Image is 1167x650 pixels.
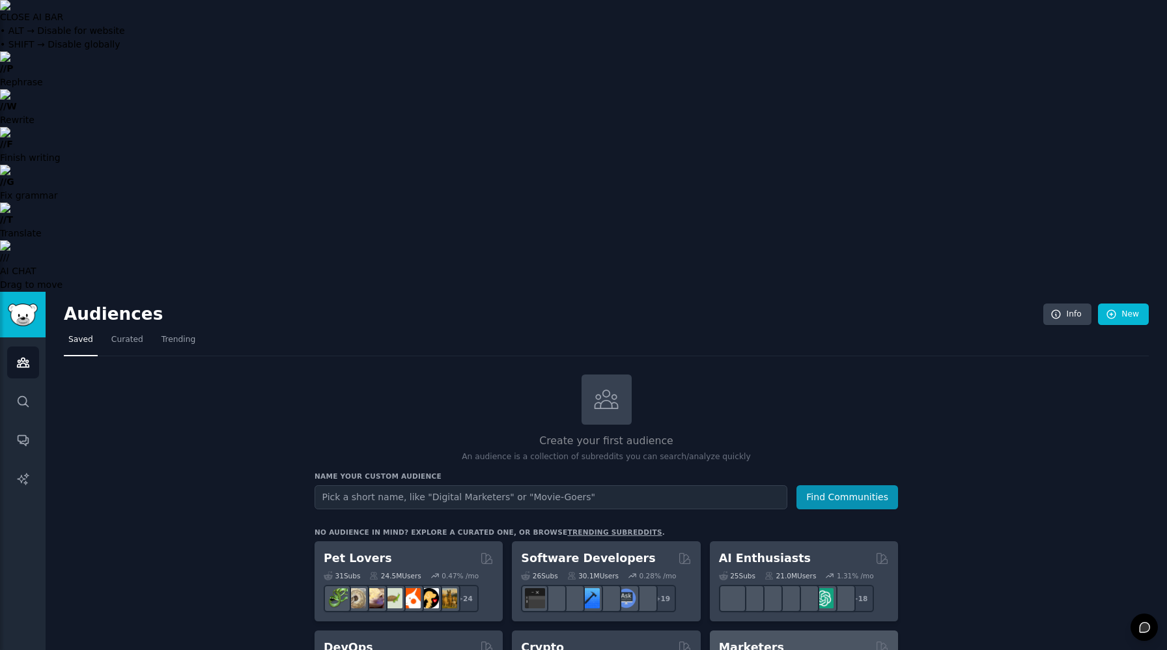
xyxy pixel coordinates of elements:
span: Trending [162,334,195,346]
a: Trending [157,330,200,356]
img: PetAdvice [419,588,439,608]
img: turtle [382,588,402,608]
p: An audience is a collection of subreddits you can search/analyze quickly [315,451,898,463]
div: + 24 [451,585,479,612]
div: + 18 [847,585,874,612]
a: Saved [64,330,98,356]
img: software [525,588,545,608]
img: ballpython [346,588,366,608]
div: 31 Sub s [324,571,360,580]
div: 24.5M Users [369,571,421,580]
div: 25 Sub s [719,571,755,580]
a: Curated [107,330,148,356]
div: 26 Sub s [521,571,557,580]
span: Curated [111,334,143,346]
span: Saved [68,334,93,346]
h2: Audiences [64,304,1043,325]
h2: AI Enthusiasts [719,550,811,567]
div: 0.47 % /mo [442,571,479,580]
img: elixir [634,588,654,608]
input: Pick a short name, like "Digital Marketers" or "Movie-Goers" [315,485,787,509]
img: herpetology [328,588,348,608]
div: 21.0M Users [765,571,816,580]
h2: Create your first audience [315,433,898,449]
img: iOSProgramming [580,588,600,608]
img: csharp [543,588,563,608]
img: DeepSeek [740,588,761,608]
img: AskComputerScience [616,588,636,608]
a: Info [1043,304,1091,326]
h2: Software Developers [521,550,655,567]
img: dogbreed [437,588,457,608]
img: leopardgeckos [364,588,384,608]
div: 1.31 % /mo [837,571,874,580]
div: 30.1M Users [567,571,619,580]
img: ArtificalIntelligence [832,588,852,608]
img: chatgpt_prompts_ [813,588,834,608]
img: reactnative [598,588,618,608]
img: learnjavascript [561,588,582,608]
button: Find Communities [796,485,898,509]
img: GoogleGeminiAI [722,588,742,608]
img: cockatiel [401,588,421,608]
h2: Pet Lovers [324,550,392,567]
img: AItoolsCatalog [759,588,779,608]
img: chatgpt_promptDesign [777,588,797,608]
div: No audience in mind? Explore a curated one, or browse . [315,528,665,537]
a: trending subreddits [567,528,662,536]
img: GummySearch logo [8,304,38,326]
a: New [1098,304,1149,326]
div: + 19 [649,585,676,612]
h3: Name your custom audience [315,472,898,481]
div: 0.28 % /mo [640,571,677,580]
img: OpenAIDev [795,588,815,608]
